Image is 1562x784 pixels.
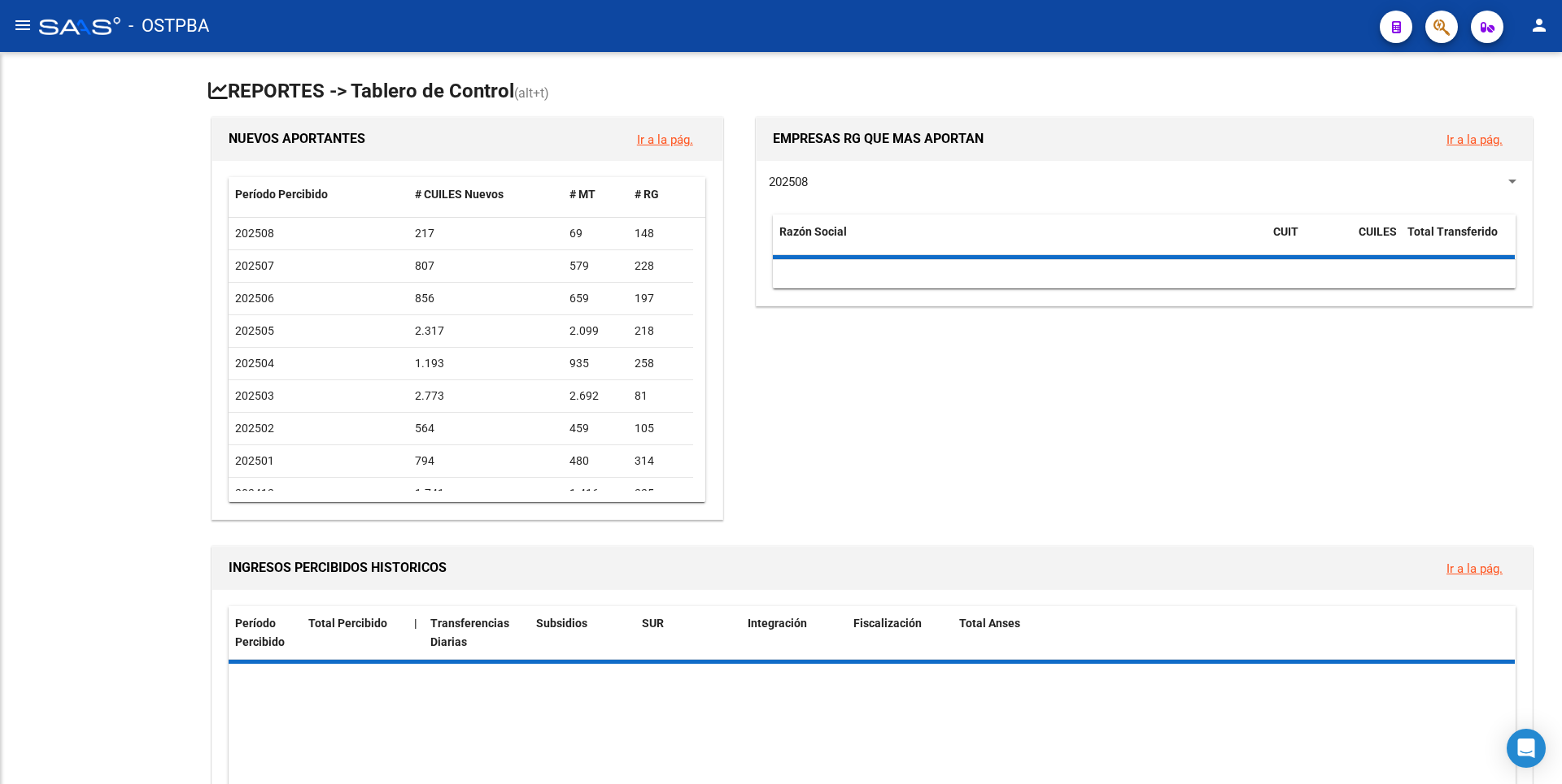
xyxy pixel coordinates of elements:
[569,419,622,438] div: 459
[1267,214,1352,268] datatable-header-cell: CUIT
[415,354,557,373] div: 1.193
[415,289,557,308] div: 856
[635,452,687,470] div: 314
[635,289,687,308] div: 197
[773,214,1267,268] datatable-header-cell: Razón Social
[1507,729,1546,768] div: Open Intercom Messenger
[229,177,408,212] datatable-header-cell: Período Percibido
[235,487,274,500] span: 202412
[773,131,984,146] span: EMPRESAS RG QUE MAS APORTAN
[430,617,509,648] span: Transferencias Diarias
[408,177,564,212] datatable-header-cell: # CUILES Nuevos
[1446,132,1503,147] a: Ir a la pág.
[1433,124,1516,154] button: Ir a la pág.
[624,124,706,154] button: Ir a la pág.
[536,617,587,630] span: Subsidios
[235,454,274,467] span: 202501
[642,617,664,630] span: SUR
[1455,266,1477,284] a: go to previous page
[569,354,622,373] div: 935
[235,422,274,435] span: 202502
[635,387,687,405] div: 81
[569,322,622,340] div: 2.099
[1482,266,1505,284] a: go to next page
[1433,553,1516,583] button: Ir a la pág.
[208,78,1536,106] h1: REPORTES -> Tablero de Control
[628,177,693,212] datatable-header-cell: # RG
[569,224,622,243] div: 69
[415,224,557,243] div: 217
[415,322,557,340] div: 2.317
[569,257,622,275] div: 579
[302,606,408,660] datatable-header-cell: Total Percibido
[235,617,285,648] span: Período Percibido
[953,606,1503,660] datatable-header-cell: Total Anses
[635,419,687,438] div: 105
[415,452,557,470] div: 794
[415,419,557,438] div: 564
[129,8,209,44] span: - OSTPBA
[229,131,365,146] span: NUEVOS APORTANTES
[769,175,808,189] span: 202508
[741,606,847,660] datatable-header-cell: Integración
[235,227,274,240] span: 202508
[635,322,687,340] div: 218
[1529,15,1549,35] mat-icon: person
[635,606,741,660] datatable-header-cell: SUR
[635,188,659,201] span: # RG
[748,617,807,630] span: Integración
[1401,214,1515,268] datatable-header-cell: Total Transferido
[424,606,530,660] datatable-header-cell: Transferencias Diarias
[235,259,274,272] span: 202507
[408,606,424,660] datatable-header-cell: |
[637,132,693,147] a: Ir a la pág.
[569,452,622,470] div: 480
[1273,225,1298,238] span: CUIT
[569,387,622,405] div: 2.692
[414,617,417,630] span: |
[229,560,447,575] span: INGRESOS PERCIBIDOS HISTORICOS
[235,324,274,337] span: 202505
[1359,225,1397,238] span: CUILES
[235,357,274,370] span: 202504
[514,85,549,101] span: (alt+t)
[229,606,302,660] datatable-header-cell: Período Percibido
[779,225,847,238] span: Razón Social
[415,484,557,503] div: 1.741
[847,606,953,660] datatable-header-cell: Fiscalización
[853,617,922,630] span: Fiscalización
[415,257,557,275] div: 807
[235,188,328,201] span: Período Percibido
[635,224,687,243] div: 148
[308,617,387,630] span: Total Percibido
[569,188,596,201] span: # MT
[13,15,33,35] mat-icon: menu
[959,617,1020,630] span: Total Anses
[415,188,504,201] span: # CUILES Nuevos
[235,292,274,305] span: 202506
[1352,214,1401,268] datatable-header-cell: CUILES
[530,606,635,660] datatable-header-cell: Subsidios
[635,257,687,275] div: 228
[563,177,628,212] datatable-header-cell: # MT
[1446,561,1503,576] a: Ir a la pág.
[569,289,622,308] div: 659
[1407,225,1498,238] span: Total Transferido
[569,484,622,503] div: 1.416
[635,354,687,373] div: 258
[635,484,687,503] div: 325
[235,389,274,402] span: 202503
[415,387,557,405] div: 2.773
